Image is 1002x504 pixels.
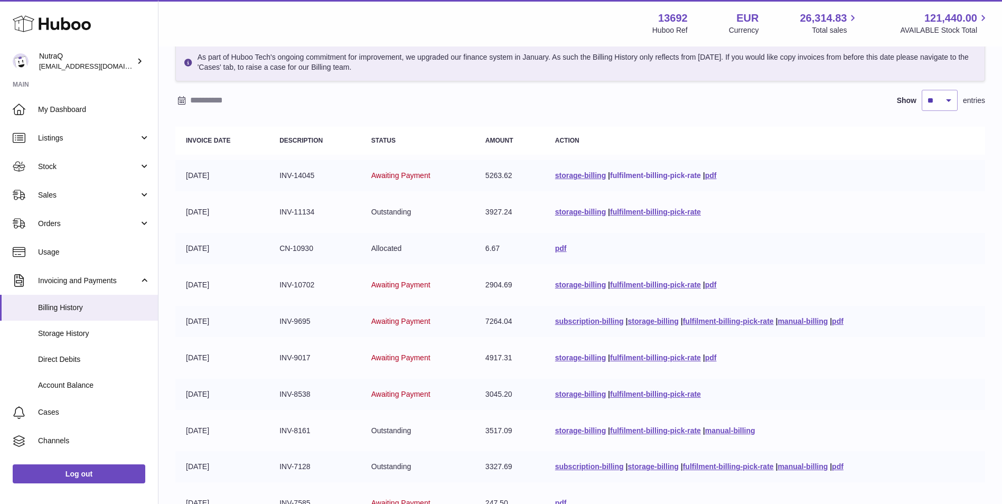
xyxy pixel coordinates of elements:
[371,244,402,253] span: Allocated
[38,105,150,115] span: My Dashboard
[705,353,717,362] a: pdf
[830,317,832,325] span: |
[610,390,701,398] a: fulfilment-billing-pick-rate
[475,342,545,374] td: 4917.31
[652,25,688,35] div: Huboo Ref
[963,96,985,106] span: entries
[658,11,688,25] strong: 13692
[555,426,606,435] a: storage-billing
[269,306,361,337] td: INV-9695
[371,137,396,144] strong: Status
[681,317,683,325] span: |
[485,137,513,144] strong: Amount
[38,133,139,143] span: Listings
[175,197,269,228] td: [DATE]
[555,317,624,325] a: subscription-billing
[555,171,606,180] a: storage-billing
[39,51,134,71] div: NutraQ
[924,11,977,25] span: 121,440.00
[800,11,847,25] span: 26,314.83
[683,462,774,471] a: fulfilment-billing-pick-rate
[475,415,545,446] td: 3517.09
[800,11,859,35] a: 26,314.83 Total sales
[269,451,361,482] td: INV-7128
[555,390,606,398] a: storage-billing
[186,137,230,144] strong: Invoice Date
[608,171,610,180] span: |
[628,317,678,325] a: storage-billing
[555,208,606,216] a: storage-billing
[555,281,606,289] a: storage-billing
[175,306,269,337] td: [DATE]
[705,426,755,435] a: manual-billing
[175,451,269,482] td: [DATE]
[628,462,678,471] a: storage-billing
[38,162,139,172] span: Stock
[13,464,145,483] a: Log out
[269,269,361,301] td: INV-10702
[13,53,29,69] img: log@nutraq.com
[475,269,545,301] td: 2904.69
[683,317,774,325] a: fulfilment-billing-pick-rate
[830,462,832,471] span: |
[38,380,150,390] span: Account Balance
[832,462,844,471] a: pdf
[778,317,828,325] a: manual-billing
[608,426,610,435] span: |
[371,281,430,289] span: Awaiting Payment
[38,190,139,200] span: Sales
[371,353,430,362] span: Awaiting Payment
[269,415,361,446] td: INV-8161
[626,317,628,325] span: |
[608,208,610,216] span: |
[778,462,828,471] a: manual-billing
[279,137,323,144] strong: Description
[703,426,705,435] span: |
[175,43,985,81] div: As part of Huboo Tech's ongoing commitment for improvement, we upgraded our finance system in Jan...
[475,379,545,410] td: 3045.20
[269,379,361,410] td: INV-8538
[371,426,411,435] span: Outstanding
[555,137,579,144] strong: Action
[705,171,717,180] a: pdf
[812,25,859,35] span: Total sales
[38,436,150,446] span: Channels
[775,462,778,471] span: |
[703,353,705,362] span: |
[175,379,269,410] td: [DATE]
[703,171,705,180] span: |
[269,342,361,374] td: INV-9017
[39,62,155,70] span: [EMAIL_ADDRESS][DOMAIN_NAME]
[38,354,150,365] span: Direct Debits
[555,244,567,253] a: pdf
[832,317,844,325] a: pdf
[38,276,139,286] span: Invoicing and Payments
[269,197,361,228] td: INV-11134
[175,233,269,264] td: [DATE]
[610,426,701,435] a: fulfilment-billing-pick-rate
[705,281,717,289] a: pdf
[38,303,150,313] span: Billing History
[475,197,545,228] td: 3927.24
[775,317,778,325] span: |
[475,451,545,482] td: 3327.69
[610,171,701,180] a: fulfilment-billing-pick-rate
[736,11,758,25] strong: EUR
[608,390,610,398] span: |
[371,390,430,398] span: Awaiting Payment
[371,208,411,216] span: Outstanding
[610,208,701,216] a: fulfilment-billing-pick-rate
[475,306,545,337] td: 7264.04
[610,353,701,362] a: fulfilment-billing-pick-rate
[729,25,759,35] div: Currency
[371,317,430,325] span: Awaiting Payment
[175,415,269,446] td: [DATE]
[475,233,545,264] td: 6.67
[681,462,683,471] span: |
[475,160,545,191] td: 5263.62
[38,329,150,339] span: Storage History
[626,462,628,471] span: |
[175,160,269,191] td: [DATE]
[269,233,361,264] td: CN-10930
[371,462,411,471] span: Outstanding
